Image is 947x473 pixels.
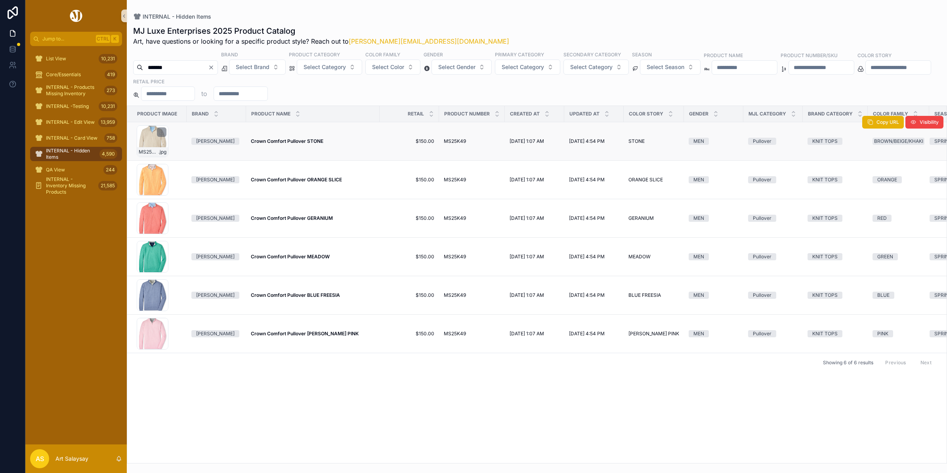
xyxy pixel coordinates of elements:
a: MEN [689,138,739,145]
a: [PERSON_NAME] [191,253,241,260]
span: Select Color [372,63,404,71]
a: [PERSON_NAME] [191,138,241,145]
a: Crown Comfort Pullover BLUE FREESIA [251,292,375,298]
a: [DATE] 1:07 AM [510,292,559,298]
a: $150.00 [384,138,434,144]
a: [PERSON_NAME] [191,176,241,183]
span: Select Category [304,63,346,71]
a: STONE [628,138,679,144]
div: 10,231 [99,54,117,63]
span: ORANGE SLICE [628,177,663,183]
div: Pullover [753,215,771,222]
span: MS25K49 [444,292,466,298]
a: GREEN [873,253,924,260]
span: [DATE] 4:54 PM [569,331,605,337]
span: [DATE] 1:07 AM [510,138,544,144]
button: Select Button [640,60,701,75]
div: Pullover [753,138,771,145]
a: ORANGE SLICE [628,177,679,183]
div: 758 [104,133,117,143]
span: Select Gender [438,63,475,71]
a: [DATE] 4:54 PM [569,254,619,260]
div: BLUE [877,292,890,299]
label: Product Category [289,51,340,58]
a: KNIT TOPS [808,253,863,260]
a: KNIT TOPS [808,292,863,299]
div: [PERSON_NAME] [196,330,235,337]
div: Pullover [753,176,771,183]
a: Pullover [748,215,798,222]
a: [PERSON_NAME] [191,215,241,222]
span: MS25K49 [444,331,466,337]
a: KNIT TOPS [808,176,863,183]
a: MS25K49 [444,331,500,337]
a: [DATE] 4:54 PM [569,331,619,337]
div: [PERSON_NAME] [196,138,235,145]
a: Pullover [748,138,798,145]
span: Select Brand [236,63,269,71]
div: KNIT TOPS [812,292,838,299]
a: [DATE] 4:54 PM [569,292,619,298]
span: MJL Category [748,111,786,117]
a: RED [873,215,924,222]
a: [DATE] 4:54 PM [569,215,619,221]
button: Clear [208,64,218,71]
a: INTERNAL - Edit View13,959 [30,115,122,129]
span: MEADOW [628,254,651,260]
strong: Crown Comfort Pullover MEADOW [251,254,330,260]
a: MEN [689,215,739,222]
div: [PERSON_NAME] [196,176,235,183]
span: [DATE] 4:54 PM [569,138,605,144]
a: MS25K49 [444,292,500,298]
div: KNIT TOPS [812,215,838,222]
span: $150.00 [384,292,434,298]
div: Pullover [753,253,771,260]
span: [PERSON_NAME] PINK [628,331,679,337]
a: PINK [873,330,924,337]
label: Product Number/SKU [781,52,838,59]
h1: MJ Luxe Enterprises 2025 Product Catalog [133,25,509,37]
a: KNIT TOPS [808,330,863,337]
a: [DATE] 4:54 PM [569,138,619,144]
span: Jump to... [42,36,93,42]
a: KNIT TOPS [808,138,863,145]
a: GERANIUM [628,215,679,221]
label: Color Family [365,51,400,58]
div: 244 [103,165,117,175]
span: GERANIUM [628,215,654,221]
span: [DATE] 4:54 PM [569,292,605,298]
a: [PERSON_NAME] [191,330,241,337]
a: $150.00 [384,331,434,337]
a: Pullover [748,330,798,337]
a: Crown Comfort Pullover [PERSON_NAME] PINK [251,331,375,337]
a: MEADOW [628,254,679,260]
span: INTERNAL - Inventory Missing Products [46,176,95,195]
a: INTERNAL -Testing10,231 [30,99,122,113]
span: MS25K49 [444,177,466,183]
p: Art Salaysay [55,455,88,463]
div: [PERSON_NAME] [196,292,235,299]
div: 10,231 [99,102,117,111]
a: ORANGE [873,176,924,183]
span: MS25K49 [444,138,466,144]
a: BLUE [873,292,924,299]
button: Jump to...CtrlK [30,32,122,46]
a: [DATE] 4:54 PM [569,177,619,183]
div: PINK [877,330,888,337]
span: QA View [46,167,65,173]
span: .jpg [158,149,166,155]
div: KNIT TOPS [812,253,838,260]
strong: Crown Comfort Pullover GERANIUM [251,215,333,221]
a: BLUE FREESIA [628,292,679,298]
p: to [201,89,207,98]
a: Crown Comfort Pullover MEADOW [251,254,375,260]
div: KNIT TOPS [812,176,838,183]
label: Brand [221,51,238,58]
strong: Crown Comfort Pullover [PERSON_NAME] PINK [251,331,359,336]
a: QA View244 [30,163,122,177]
a: Crown Comfort Pullover STONE [251,138,375,144]
div: 21,585 [98,181,117,190]
span: INTERNAL -Testing [46,103,89,110]
label: Secondary Category [563,51,621,58]
a: Crown Comfort Pullover ORANGE SLICE [251,177,375,183]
